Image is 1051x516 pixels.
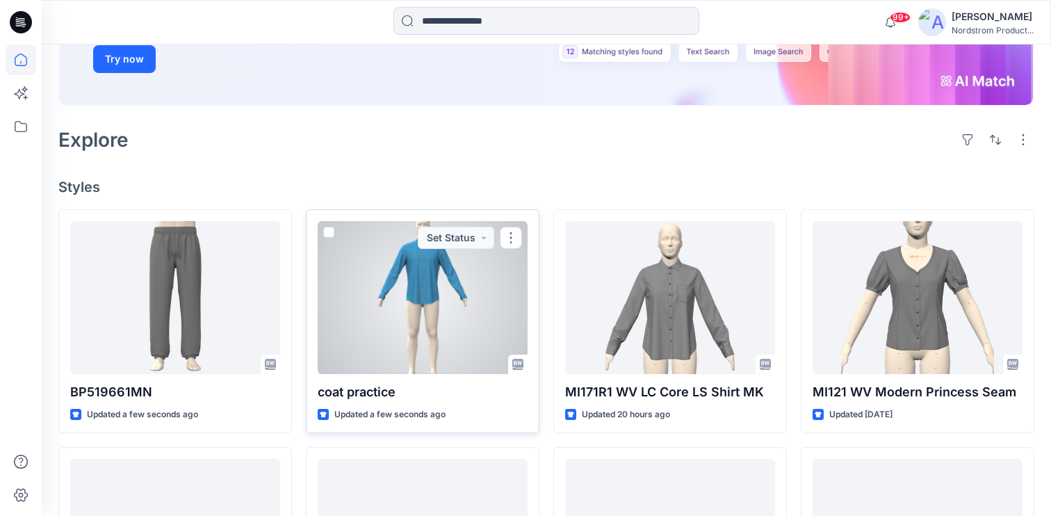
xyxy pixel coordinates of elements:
p: Updated 20 hours ago [582,408,670,422]
a: coat practice [318,221,528,374]
button: Try now [93,45,156,73]
p: coat practice [318,382,528,402]
a: MI171R1 WV LC Core LS Shirt MK [565,221,775,374]
a: BP519661MN [70,221,280,374]
p: MI121 WV Modern Princess Seam [813,382,1023,402]
p: MI171R1 WV LC Core LS Shirt MK [565,382,775,402]
p: Updated a few seconds ago [87,408,198,422]
span: 99+ [890,12,911,23]
h2: Explore [58,129,129,151]
div: [PERSON_NAME] [952,8,1034,25]
h4: Styles [58,179,1034,195]
img: avatar [918,8,946,36]
p: Updated a few seconds ago [334,408,446,422]
p: BP519661MN [70,382,280,402]
div: Nordstrom Product... [952,25,1034,35]
p: Updated [DATE] [829,408,893,422]
a: MI121 WV Modern Princess Seam [813,221,1023,374]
